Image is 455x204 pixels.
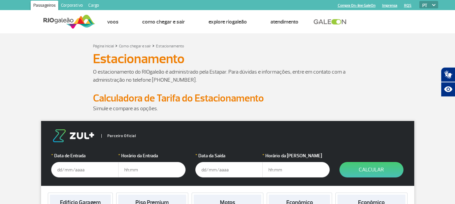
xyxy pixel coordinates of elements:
[118,162,186,177] input: hh:mm
[338,3,376,8] a: Compra On-line GaleOn
[51,152,119,159] label: Data de Entrada
[93,92,362,105] h2: Calculadora de Tarifa do Estacionamento
[119,44,151,49] a: Como chegar e sair
[441,67,455,82] button: Abrir tradutor de língua de sinais.
[441,82,455,97] button: Abrir recursos assistivos.
[101,134,136,138] span: Parceiro Oficial
[51,162,119,177] input: dd/mm/aaaa
[152,42,155,49] a: >
[195,162,263,177] input: dd/mm/aaaa
[382,3,397,8] a: Imprensa
[441,67,455,97] div: Plugin de acessibilidade da Hand Talk.
[156,44,184,49] a: Estacionamento
[262,162,330,177] input: hh:mm
[86,1,102,11] a: Cargo
[262,152,330,159] label: Horário da [PERSON_NAME]
[58,1,86,11] a: Corporativo
[270,18,298,25] a: Atendimento
[118,152,186,159] label: Horário da Entrada
[115,42,118,49] a: >
[31,1,58,11] a: Passageiros
[51,129,96,142] img: logo-zul.png
[142,18,185,25] a: Como chegar e sair
[208,18,247,25] a: Explore RIOgaleão
[93,44,114,49] a: Página Inicial
[107,18,119,25] a: Voos
[339,162,403,177] button: Calcular
[93,53,362,65] h1: Estacionamento
[404,3,412,8] a: RQS
[93,68,362,84] p: O estacionamento do RIOgaleão é administrado pela Estapar. Para dúvidas e informações, entre em c...
[195,152,263,159] label: Data da Saída
[93,105,362,113] p: Simule e compare as opções.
